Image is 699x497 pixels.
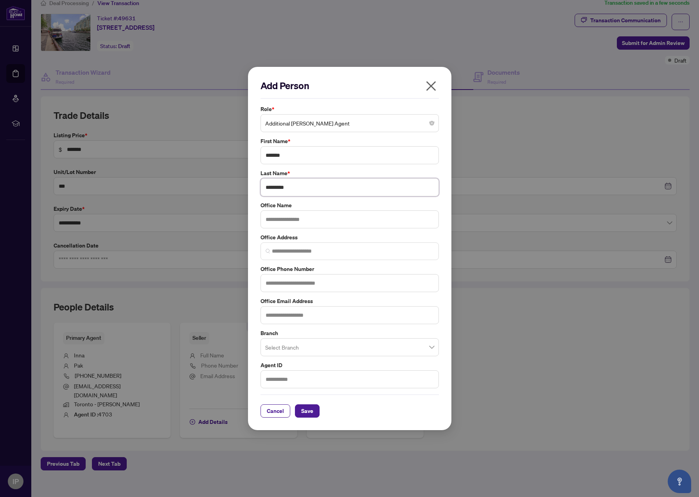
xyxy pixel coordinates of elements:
[261,361,439,370] label: Agent ID
[267,405,284,417] span: Cancel
[261,79,439,92] h2: Add Person
[261,265,439,273] label: Office Phone Number
[295,404,320,418] button: Save
[668,470,691,493] button: Open asap
[261,169,439,178] label: Last Name
[425,80,437,92] span: close
[301,405,313,417] span: Save
[261,329,439,337] label: Branch
[266,249,270,253] img: search_icon
[261,105,439,113] label: Role
[429,121,434,126] span: close-circle
[265,116,434,131] span: Additional RAHR Agent
[261,201,439,210] label: Office Name
[261,233,439,242] label: Office Address
[261,137,439,145] label: First Name
[261,404,290,418] button: Cancel
[261,297,439,305] label: Office Email Address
